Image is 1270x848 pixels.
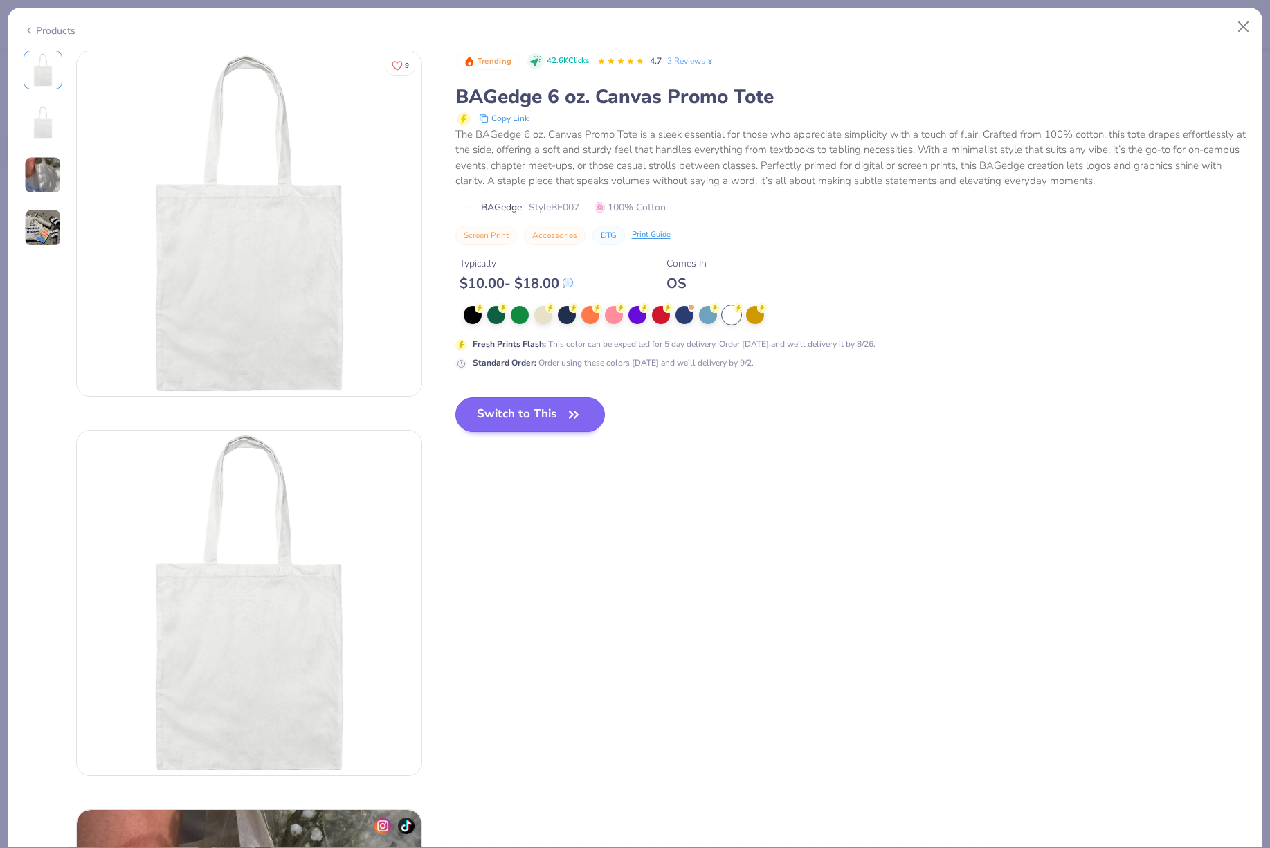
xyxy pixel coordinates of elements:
[457,53,519,71] button: Badge Button
[667,55,715,67] a: 3 Reviews
[592,226,625,245] button: DTG
[464,56,475,67] img: Trending sort
[455,226,517,245] button: Screen Print
[24,24,75,38] div: Products
[650,55,662,66] span: 4.7
[26,53,60,87] img: Front
[473,357,754,369] div: Order using these colors [DATE] and we’ll delivery by 9/2.
[473,357,536,368] strong: Standard Order :
[398,818,415,834] img: tiktok-icon.png
[475,110,533,127] button: copy to clipboard
[24,156,62,194] img: User generated content
[666,275,707,292] div: OS
[460,256,573,271] div: Typically
[455,202,474,213] img: brand logo
[473,339,546,350] strong: Fresh Prints Flash :
[24,209,62,246] img: User generated content
[455,84,1247,110] div: BAGedge 6 oz. Canvas Promo Tote
[77,431,421,775] img: Back
[595,200,666,215] span: 100% Cotton
[26,106,60,139] img: Back
[385,55,415,75] button: Like
[597,51,644,73] div: 4.7 Stars
[374,818,391,834] img: insta-icon.png
[460,275,573,292] div: $ 10.00 - $ 18.00
[529,200,579,215] span: Style BE007
[478,57,511,65] span: Trending
[632,229,671,241] div: Print Guide
[547,55,589,67] span: 42.6K Clicks
[77,51,421,396] img: Front
[473,338,876,350] div: This color can be expedited for 5 day delivery. Order [DATE] and we’ll delivery it by 8/26.
[666,256,707,271] div: Comes In
[455,397,606,432] button: Switch to This
[524,226,586,245] button: Accessories
[481,200,522,215] span: BAGedge
[405,62,409,69] span: 9
[1231,14,1257,40] button: Close
[455,127,1247,189] div: The BAGedge 6 oz. Canvas Promo Tote is a sleek essential for those who appreciate simplicity with...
